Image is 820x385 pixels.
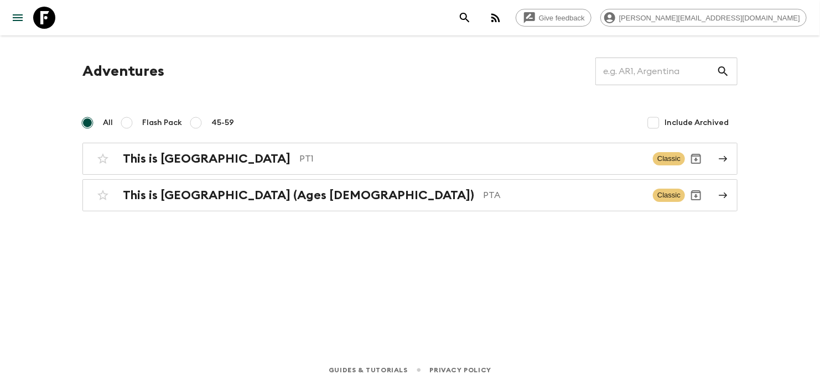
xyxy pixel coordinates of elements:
h2: This is [GEOGRAPHIC_DATA] [123,152,290,166]
span: [PERSON_NAME][EMAIL_ADDRESS][DOMAIN_NAME] [613,14,806,22]
span: Include Archived [665,117,729,128]
span: All [103,117,113,128]
span: Flash Pack [142,117,182,128]
button: Archive [685,184,707,206]
button: search adventures [454,7,476,29]
span: Classic [653,152,685,165]
a: Give feedback [516,9,591,27]
button: menu [7,7,29,29]
span: Give feedback [533,14,591,22]
p: PT1 [299,152,644,165]
button: Archive [685,148,707,170]
a: Privacy Policy [430,364,491,376]
a: This is [GEOGRAPHIC_DATA]PT1ClassicArchive [82,143,738,175]
input: e.g. AR1, Argentina [595,56,717,87]
h1: Adventures [82,60,164,82]
h2: This is [GEOGRAPHIC_DATA] (Ages [DEMOGRAPHIC_DATA]) [123,188,474,202]
span: 45-59 [211,117,234,128]
div: [PERSON_NAME][EMAIL_ADDRESS][DOMAIN_NAME] [600,9,807,27]
a: This is [GEOGRAPHIC_DATA] (Ages [DEMOGRAPHIC_DATA])PTAClassicArchive [82,179,738,211]
p: PTA [483,189,644,202]
span: Classic [653,189,685,202]
a: Guides & Tutorials [329,364,408,376]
